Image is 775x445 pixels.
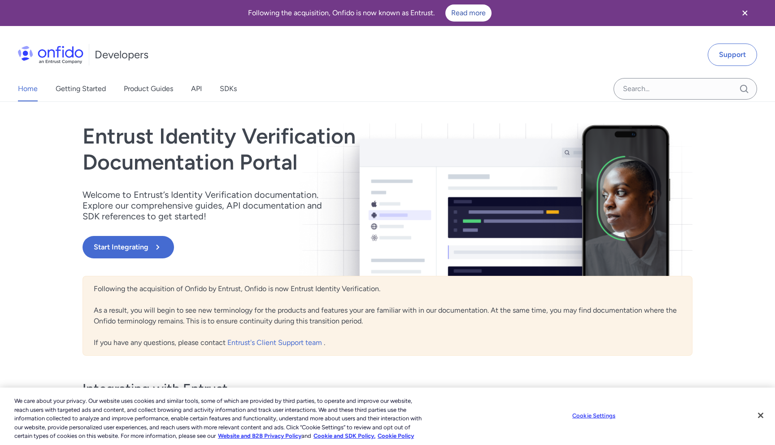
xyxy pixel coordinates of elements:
[728,2,762,24] button: Close banner
[83,276,692,356] div: Following the acquisition of Onfido by Entrust, Onfido is now Entrust Identity Verification. As a...
[751,406,771,425] button: Close
[18,46,83,64] img: Onfido Logo
[445,4,492,22] a: Read more
[614,78,757,100] input: Onfido search input field
[708,44,757,66] a: Support
[11,4,728,22] div: Following the acquisition, Onfido is now known as Entrust.
[313,432,375,439] a: Cookie and SDK Policy.
[566,407,622,425] button: Cookie Settings
[191,76,202,101] a: API
[83,123,509,175] h1: Entrust Identity Verification Documentation Portal
[95,48,148,62] h1: Developers
[83,236,509,258] a: Start Integrating
[124,76,173,101] a: Product Guides
[83,236,174,258] button: Start Integrating
[218,432,301,439] a: More information about our cookie policy., opens in a new tab
[83,380,692,398] h3: Integrating with Entrust
[14,397,426,441] div: We care about your privacy. Our website uses cookies and similar tools, some of which are provide...
[18,76,38,101] a: Home
[378,432,414,439] a: Cookie Policy
[740,8,750,18] svg: Close banner
[83,189,334,222] p: Welcome to Entrust’s Identity Verification documentation. Explore our comprehensive guides, API d...
[220,76,237,101] a: SDKs
[56,76,106,101] a: Getting Started
[227,338,324,347] a: Entrust's Client Support team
